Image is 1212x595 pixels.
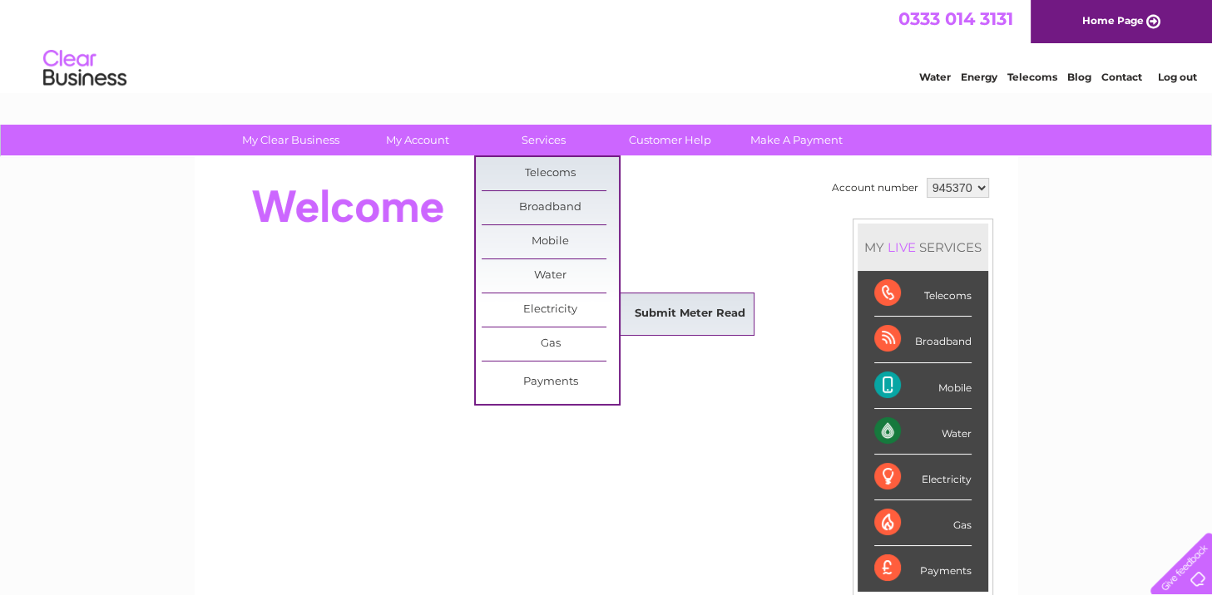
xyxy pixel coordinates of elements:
div: Electricity [874,455,972,500]
a: Services [475,125,612,155]
a: Broadband [482,191,619,224]
a: Blog [1067,71,1091,83]
div: Payments [874,546,972,591]
a: 0333 014 3131 [898,8,1013,29]
a: Submit Meter Read [621,297,759,331]
a: Mobile [482,225,619,258]
a: Gas [482,327,619,361]
div: Telecoms [874,271,972,317]
div: Clear Business is a trading name of Verastar Limited (registered in [GEOGRAPHIC_DATA] No. 3667643... [214,9,1000,81]
a: Telecoms [482,157,619,190]
a: Log out [1157,71,1196,83]
img: logo.png [42,43,127,94]
a: Electricity [482,293,619,327]
a: Energy [961,71,997,83]
a: Make A Payment [728,125,865,155]
div: Mobile [874,363,972,409]
a: Contact [1101,71,1142,83]
td: Account number [828,174,923,202]
a: Payments [482,366,619,399]
a: My Account [349,125,486,155]
a: My Clear Business [222,125,359,155]
div: MY SERVICES [858,224,988,271]
a: Telecoms [1007,71,1057,83]
div: LIVE [884,239,919,255]
div: Broadband [874,317,972,362]
div: Gas [874,500,972,546]
a: Water [482,259,619,293]
div: Water [874,409,972,455]
a: Customer Help [601,125,739,155]
a: Water [919,71,951,83]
